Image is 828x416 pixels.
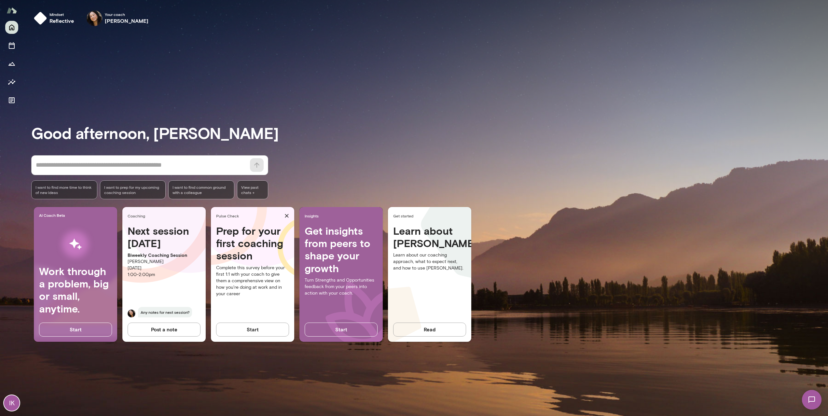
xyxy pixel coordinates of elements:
button: Sessions [5,39,18,52]
h4: Get insights from peers to shape your growth [305,225,378,275]
div: I want to prep for my upcoming coaching session [100,180,166,199]
span: Pulse Check [216,213,282,218]
p: 1:00 - 2:00pm [128,271,200,278]
img: AI Workflows [47,224,104,265]
span: Your coach [105,12,149,17]
span: Get started [393,213,469,218]
span: Insights [305,213,380,218]
div: I want to find more time to think of new ideas [31,180,97,199]
h4: Prep for your first coaching session [216,225,289,262]
button: Home [5,21,18,34]
p: Turn Strengths and Opportunities feedback from your peers into action with your coach. [305,277,378,297]
div: I want to find common ground with a colleague [168,180,234,199]
h6: [PERSON_NAME] [105,17,149,25]
span: I want to prep for my upcoming coaching session [104,185,162,195]
p: [PERSON_NAME] [128,258,200,265]
img: Ming Chen [87,10,102,26]
button: Insights [5,76,18,89]
h3: Good afternoon, [PERSON_NAME] [31,124,828,142]
span: Any notes for next session? [138,307,192,317]
span: Mindset [49,12,74,17]
img: Mento [7,4,17,17]
button: Start [216,323,289,336]
h4: Learn about [PERSON_NAME] [393,225,466,250]
p: Biweekly Coaching Session [128,252,200,258]
button: Post a note [128,323,200,336]
button: Read [393,323,466,336]
h6: reflective [49,17,74,25]
span: View past chats -> [237,180,268,199]
span: I want to find common ground with a colleague [172,185,230,195]
button: Mindsetreflective [31,8,79,29]
p: Learn about our coaching approach, what to expect next, and how to use [PERSON_NAME]. [393,252,466,271]
h4: Next session [DATE] [128,225,200,250]
img: mindset [34,12,47,25]
div: IK [4,395,20,411]
button: Start [39,323,112,336]
h4: Work through a problem, big or small, anytime. [39,265,112,315]
img: Ming [128,310,135,317]
span: Coaching [128,213,203,218]
span: AI Coach Beta [39,213,115,218]
div: Ming ChenYour coach[PERSON_NAME] [82,8,153,29]
span: I want to find more time to think of new ideas [35,185,93,195]
p: [DATE] [128,265,200,271]
button: Documents [5,94,18,107]
button: Start [305,323,378,336]
p: Complete this survey before your first 1:1 with your coach to give them a comprehensive view on h... [216,265,289,297]
button: Growth Plan [5,57,18,70]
